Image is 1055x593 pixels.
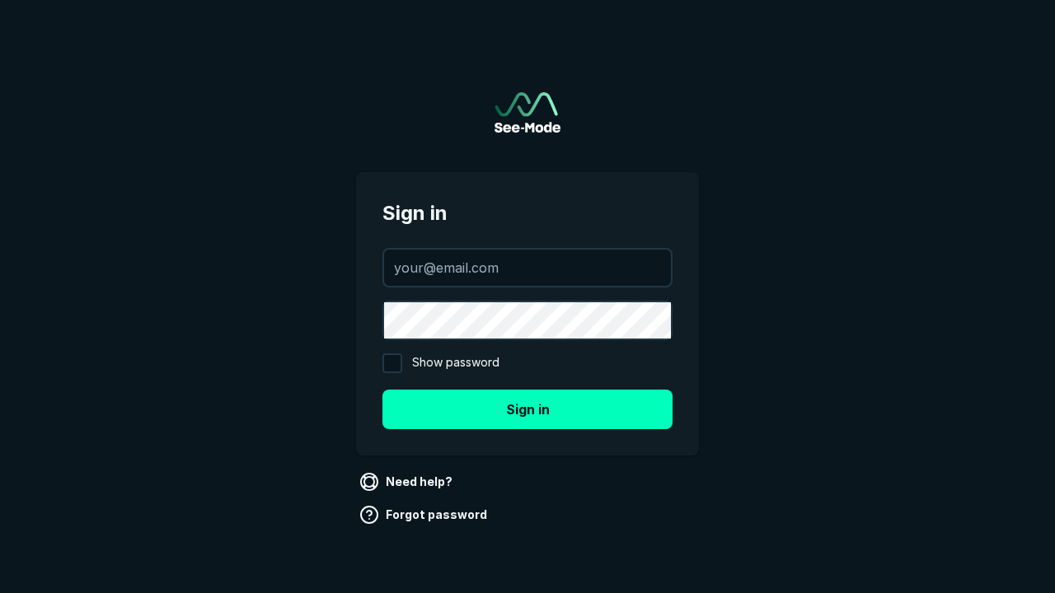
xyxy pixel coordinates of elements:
[356,469,459,495] a: Need help?
[495,92,560,133] a: Go to sign in
[356,502,494,528] a: Forgot password
[495,92,560,133] img: See-Mode Logo
[384,250,671,286] input: your@email.com
[382,198,673,228] span: Sign in
[412,353,499,373] span: Show password
[382,390,673,429] button: Sign in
